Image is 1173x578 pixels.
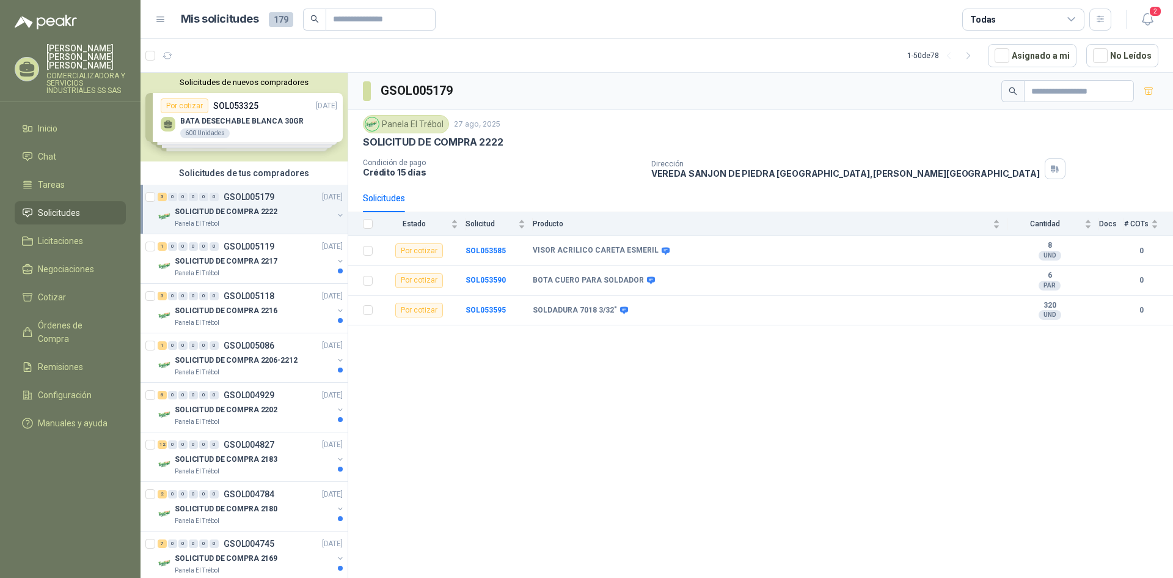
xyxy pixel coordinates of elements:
a: Remisiones [15,355,126,379]
img: Company Logo [158,457,172,472]
a: 12 0 0 0 0 0 GSOL004827[DATE] Company LogoSOLICITUD DE COMPRA 2183Panela El Trébol [158,437,345,476]
div: 0 [178,341,188,350]
b: VISOR ACRILICO CARETA ESMERIL [533,246,659,256]
p: SOLICITUD DE COMPRA 2217 [175,256,277,267]
div: 0 [199,490,208,498]
div: 0 [210,490,219,498]
b: 0 [1124,275,1158,286]
div: 0 [178,490,188,498]
b: 320 [1007,301,1092,311]
p: [DATE] [322,191,343,203]
div: 0 [178,193,188,201]
img: Company Logo [158,209,172,224]
div: 0 [178,539,188,548]
a: Órdenes de Compra [15,314,126,350]
div: UND [1039,251,1061,261]
div: 0 [168,292,177,300]
div: 12 [158,440,167,449]
a: 3 0 0 0 0 0 GSOL005118[DATE] Company LogoSOLICITUD DE COMPRA 2216Panela El Trébol [158,289,345,328]
div: 0 [189,292,198,300]
div: 0 [168,193,177,201]
p: COMERCIALIZADORA Y SERVICIOS INDUSTRIALES SS SAS [46,72,126,94]
img: Company Logo [158,358,172,372]
b: 0 [1124,305,1158,316]
span: Solicitudes [38,206,80,220]
div: 0 [178,391,188,399]
div: Por cotizar [395,243,443,258]
div: 0 [189,341,198,350]
span: search [310,15,319,23]
a: 3 0 0 0 0 0 GSOL005179[DATE] Company LogoSOLICITUD DE COMPRA 2222Panela El Trébol [158,190,345,229]
a: 1 0 0 0 0 0 GSOL005086[DATE] Company LogoSOLICITUD DE COMPRA 2206-2212Panela El Trébol [158,338,345,377]
p: SOLICITUD DE COMPRA 2169 [175,553,277,565]
p: [DATE] [322,291,343,302]
a: 1 0 0 0 0 0 GSOL005119[DATE] Company LogoSOLICITUD DE COMPRA 2217Panela El Trébol [158,239,345,278]
div: 1 [158,242,167,251]
span: # COTs [1124,220,1149,228]
span: Negociaciones [38,262,94,276]
a: 7 0 0 0 0 0 GSOL004745[DATE] Company LogoSOLICITUD DE COMPRA 2169Panela El Trébol [158,536,345,576]
div: 0 [168,341,177,350]
p: SOLICITUD DE COMPRA 2206-2212 [175,355,298,366]
div: 0 [199,341,208,350]
div: Solicitudes [363,191,405,205]
div: 1 [158,341,167,350]
b: BOTA CUERO PARA SOLDADOR [533,276,644,286]
p: SOLICITUD DE COMPRA 2222 [363,136,503,149]
p: Panela El Trébol [175,219,219,229]
div: UND [1039,310,1061,320]
div: 0 [168,539,177,548]
a: 2 0 0 0 0 0 GSOL004784[DATE] Company LogoSOLICITUD DE COMPRA 2180Panela El Trébol [158,487,345,526]
p: Dirección [651,160,1040,168]
p: SOLICITUD DE COMPRA 2180 [175,503,277,515]
button: Solicitudes de nuevos compradores [145,78,343,87]
span: Producto [533,220,990,228]
p: GSOL005118 [224,292,274,300]
div: 0 [189,490,198,498]
div: 0 [189,539,198,548]
span: Manuales y ayuda [38,417,108,430]
p: [DATE] [322,489,343,500]
p: SOLICITUD DE COMPRA 2202 [175,404,277,416]
a: Configuración [15,383,126,407]
div: 1 - 50 de 78 [907,46,978,65]
span: Inicio [38,122,57,135]
th: Estado [380,212,466,236]
b: 8 [1007,241,1092,251]
div: 0 [199,440,208,449]
p: GSOL004827 [224,440,274,449]
div: 0 [210,391,219,399]
a: Tareas [15,173,126,196]
h3: GSOL005179 [381,81,455,100]
a: Cotizar [15,286,126,309]
span: 179 [269,12,293,27]
a: 6 0 0 0 0 0 GSOL004929[DATE] Company LogoSOLICITUD DE COMPRA 2202Panela El Trébol [158,388,345,427]
a: Solicitudes [15,201,126,224]
div: 0 [178,292,188,300]
th: # COTs [1124,212,1173,236]
p: GSOL004745 [224,539,274,548]
div: 6 [158,391,167,399]
img: Company Logo [365,117,379,131]
img: Logo peakr [15,15,77,29]
div: 0 [199,539,208,548]
h1: Mis solicitudes [181,10,259,28]
img: Company Logo [158,259,172,273]
button: 2 [1136,9,1158,31]
p: [PERSON_NAME] [PERSON_NAME] [PERSON_NAME] [46,44,126,70]
span: Órdenes de Compra [38,319,114,346]
p: Panela El Trébol [175,467,219,476]
a: SOL053590 [466,276,506,284]
a: Negociaciones [15,258,126,281]
p: [DATE] [322,538,343,550]
div: 7 [158,539,167,548]
p: GSOL004784 [224,490,274,498]
p: Condición de pago [363,158,641,167]
div: Solicitudes de nuevos compradoresPor cotizarSOL053325[DATE] BATA DESECHABLE BLANCA 30GR600 Unidad... [141,73,348,161]
p: SOLICITUD DE COMPRA 2216 [175,305,277,317]
div: 0 [210,341,219,350]
div: 0 [210,539,219,548]
p: [DATE] [322,439,343,451]
span: Tareas [38,178,65,191]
